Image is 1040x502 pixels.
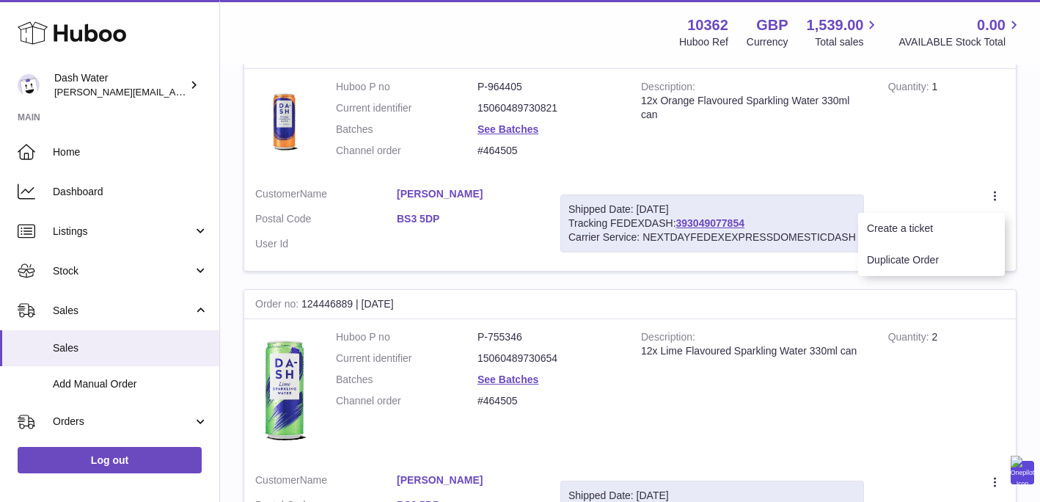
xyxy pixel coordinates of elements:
[54,86,294,98] span: [PERSON_NAME][EMAIL_ADDRESS][DOMAIN_NAME]
[877,319,1016,462] td: 2
[641,94,866,122] div: 12x Orange Flavoured Sparkling Water 330ml can
[53,415,193,429] span: Orders
[641,344,866,358] div: 12x Lime Flavoured Sparkling Water 330ml can
[53,341,208,355] span: Sales
[255,188,300,200] span: Customer
[756,15,788,35] strong: GBP
[336,123,477,137] dt: Batches
[255,212,397,230] dt: Postal Code
[336,80,477,94] dt: Huboo P no
[255,330,314,448] img: 103621706197473.png
[641,81,695,96] strong: Description
[255,80,314,161] img: 103621724231664.png
[568,203,856,217] div: Shipped Date: [DATE]
[53,185,208,199] span: Dashboard
[53,145,208,159] span: Home
[18,447,202,473] a: Log out
[477,144,619,158] dd: #464505
[815,35,880,49] span: Total sales
[53,377,208,391] span: Add Manual Order
[477,330,619,344] dd: P-755346
[858,213,1005,244] li: Create a ticket
[255,474,300,486] span: Customer
[477,80,619,94] dd: P-964405
[54,71,186,99] div: Dash Water
[255,187,397,205] dt: Name
[676,217,744,229] a: 393049077854
[336,101,477,115] dt: Current identifier
[641,331,695,346] strong: Description
[560,194,864,252] div: Tracking FEDEXDASH:
[898,15,1022,49] a: 0.00 AVAILABLE Stock Total
[807,15,881,49] a: 1,539.00 Total sales
[687,15,728,35] strong: 10362
[977,15,1006,35] span: 0.00
[477,123,538,135] a: See Batches
[397,212,538,226] a: BS3 5DP
[53,304,193,318] span: Sales
[53,225,193,239] span: Listings
[255,237,397,251] dt: User Id
[53,264,193,278] span: Stock
[568,230,856,244] div: Carrier Service: NEXTDAYFEDEXEXPRESSDOMESTICDASH
[898,35,1022,49] span: AVAILABLE Stock Total
[336,144,477,158] dt: Channel order
[679,35,728,49] div: Huboo Ref
[397,187,538,201] a: [PERSON_NAME]
[858,244,1005,276] li: Duplicate Order
[888,81,932,96] strong: Quantity
[336,352,477,365] dt: Current identifier
[336,330,477,344] dt: Huboo P no
[888,331,932,346] strong: Quantity
[477,101,619,115] dd: 15060489730821
[477,352,619,365] dd: 15060489730654
[336,394,477,408] dt: Channel order
[807,15,864,35] span: 1,539.00
[397,473,538,487] a: [PERSON_NAME]
[255,473,397,491] dt: Name
[477,374,538,385] a: See Batches
[336,373,477,387] dt: Batches
[244,290,1016,319] div: 124446889 | [DATE]
[747,35,788,49] div: Currency
[18,74,40,96] img: james@dash-water.com
[255,298,301,313] strong: Order no
[877,69,1016,176] td: 1
[477,394,619,408] dd: #464505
